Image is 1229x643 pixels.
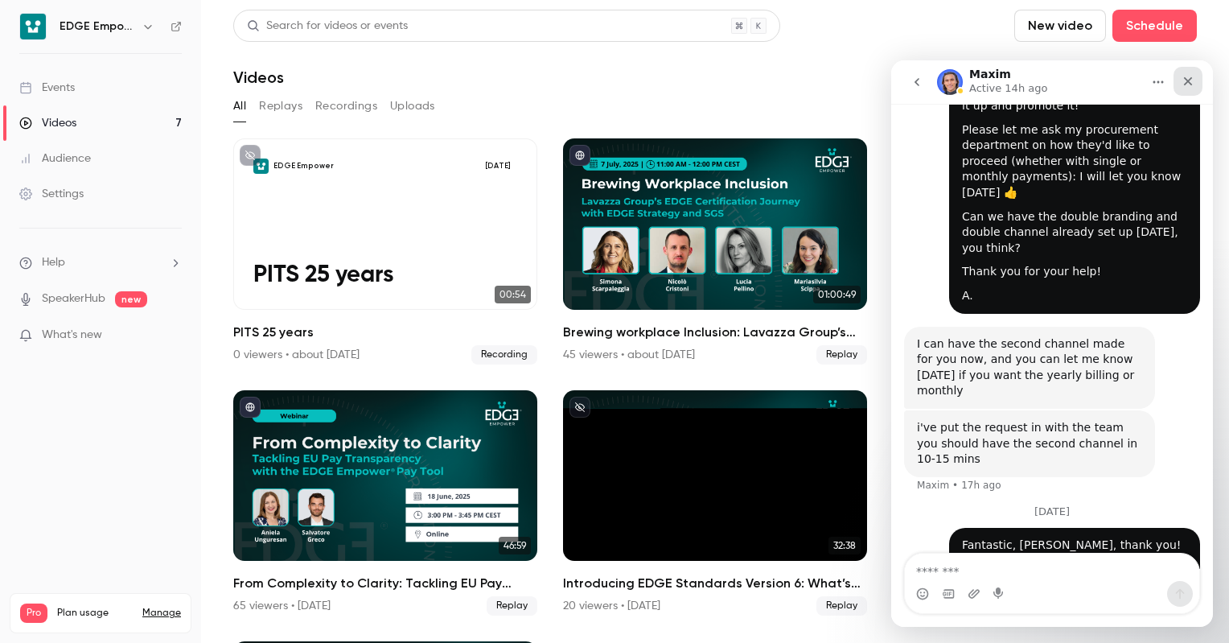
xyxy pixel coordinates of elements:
span: Replay [816,596,867,616]
button: New video [1014,10,1106,42]
div: Can we have the double branding and double channel already set up [DATE], you think? [71,149,296,196]
div: Maxim says… [13,350,309,446]
div: Search for videos or events [247,18,408,35]
button: unpublished [240,145,261,166]
iframe: Intercom live chat [891,60,1213,627]
div: Maxim • 17h ago [26,420,110,430]
div: Fantastic, [PERSON_NAME], thank you! I have already clarified the billing question and we are goi... [58,468,309,566]
button: Emoji picker [25,527,38,540]
span: Replay [816,345,867,365]
div: Thank you for your help! [71,204,296,220]
button: Start recording [102,527,115,540]
span: Help [42,254,65,271]
div: A. [71,228,296,244]
h2: PITS 25 years [233,323,537,342]
div: 65 viewers • [DATE] [233,598,331,614]
span: What's new [42,327,102,344]
div: Keywords by Traffic [178,95,271,105]
p: EDGE Empower [273,161,334,171]
h6: EDGE Empower [60,19,135,35]
textarea: Message… [14,493,308,521]
div: I can have the second channel made for you now, and you can let me know [DATE] if you want the ye... [26,276,251,339]
div: user says… [13,468,309,567]
li: help-dropdown-opener [19,254,182,271]
button: Send a message… [276,521,302,546]
span: Pro [20,604,47,623]
div: Events [19,80,75,96]
h2: From Complexity to Clarity: Tackling EU Pay Transparency with the EDGE Empower Pay Tool [233,574,537,593]
button: Recordings [315,93,377,119]
button: published [569,145,590,166]
button: unpublished [569,397,590,418]
span: 32:38 [828,537,861,554]
button: Schedule [1112,10,1197,42]
div: v 4.0.25 [45,26,79,39]
div: 20 viewers • [DATE] [563,598,660,614]
img: tab_keywords_by_traffic_grey.svg [160,93,173,106]
span: [DATE] [479,159,517,174]
li: From Complexity to Clarity: Tackling EU Pay Transparency with the EDGE Empower Pay Tool [233,390,537,616]
button: Upload attachment [76,527,89,540]
a: 46:59From Complexity to Clarity: Tackling EU Pay Transparency with the EDGE Empower Pay Tool65 vi... [233,390,537,616]
button: Replays [259,93,302,119]
span: Replay [487,596,537,616]
div: Audience [19,150,91,167]
div: Domain: [DOMAIN_NAME] [42,42,177,55]
div: 0 viewers • about [DATE] [233,347,360,363]
div: Settings [19,186,84,202]
a: 01:00:49Brewing workplace Inclusion: Lavazza Group’s EDGE Certification Journey with EDGE Strateg... [563,138,867,365]
button: Gif picker [51,527,64,540]
span: 46:59 [499,537,531,554]
a: 32:38Introducing EDGE Standards Version 6: What’s New, What’s Next20 viewers • [DATE]Replay [563,390,867,616]
h1: Videos [233,68,284,87]
div: 45 viewers • about [DATE] [563,347,695,363]
span: Plan usage [57,607,133,620]
section: Videos [233,10,1197,633]
span: 00:54 [495,286,531,303]
a: PITS 25 yearsEDGE Empower[DATE]PITS 25 years00:54PITS 25 years0 viewers • about [DATE]Recording [233,138,537,365]
p: PITS 25 years [253,262,517,290]
button: published [240,397,261,418]
img: EDGE Empower [20,14,46,39]
img: logo_orange.svg [26,26,39,39]
span: 01:00:49 [813,286,861,303]
div: Domain Overview [61,95,144,105]
img: tab_domain_overview_orange.svg [43,93,56,106]
img: website_grey.svg [26,42,39,55]
li: Brewing workplace Inclusion: Lavazza Group’s EDGE Certification Journey with EDGE Strategy and SGS [563,138,867,365]
a: Manage [142,607,181,620]
li: PITS 25 years [233,138,537,365]
span: Recording [471,345,537,365]
div: Maxim says… [13,266,309,350]
h2: Brewing workplace Inclusion: Lavazza Group’s EDGE Certification Journey with EDGE Strategy and SGS [563,323,867,342]
div: Please let me ask my procurement department on how they'd like to proceed (whether with single or... [71,62,296,141]
div: i've put the request in with the team you should have the second channel in 10-15 mins [26,360,251,407]
button: All [233,93,246,119]
h2: Introducing EDGE Standards Version 6: What’s New, What’s Next [563,574,867,593]
div: i've put the request in with the team you should have the second channel in 10-15 minsMaxim • 17h... [13,350,264,417]
button: Uploads [390,93,435,119]
img: PITS 25 years [253,159,269,174]
div: Fantastic, [PERSON_NAME], thank you! I have already clarified the billing question and we are goi... [71,477,296,556]
li: Introducing EDGE Standards Version 6: What’s New, What’s Next [563,390,867,616]
div: I can have the second channel made for you now, and you can let me know [DATE] if you want the ye... [13,266,264,348]
div: [DATE] [13,446,309,468]
span: new [115,291,147,307]
a: SpeakerHub [42,291,105,307]
div: Videos [19,115,76,131]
